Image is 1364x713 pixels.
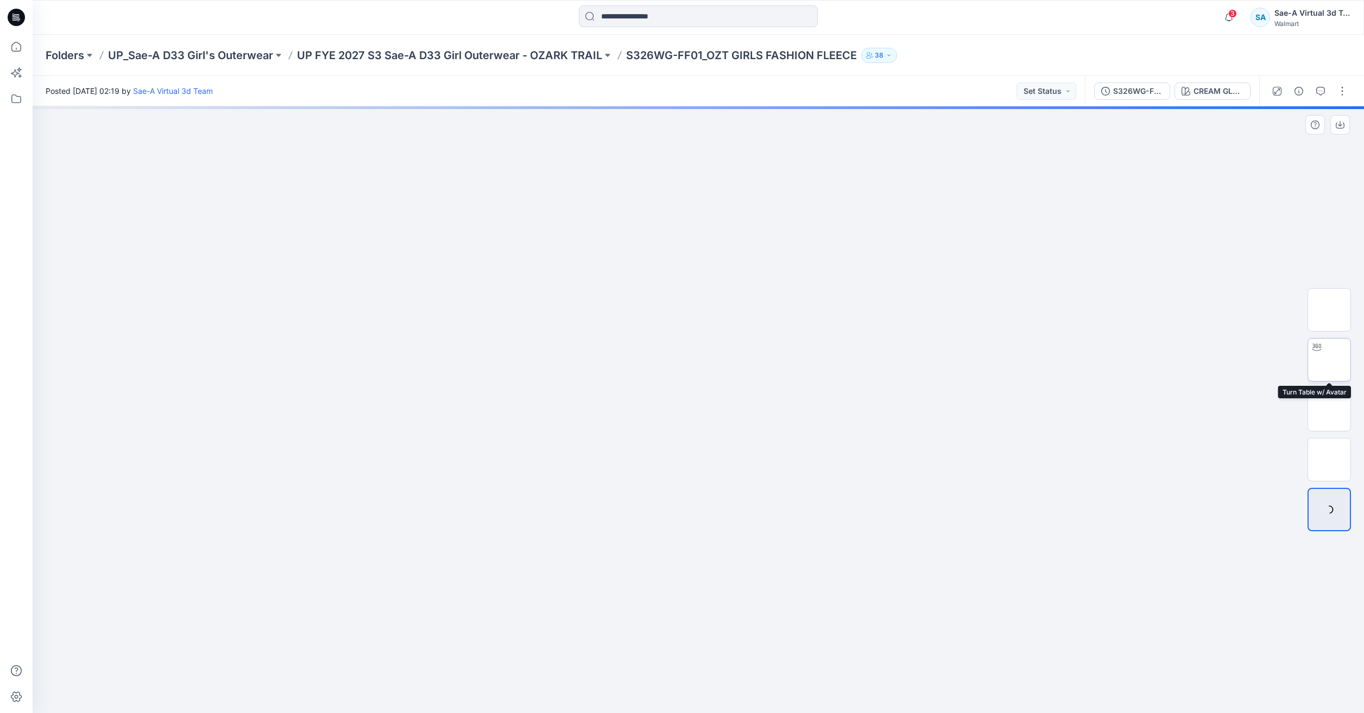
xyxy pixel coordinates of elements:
a: Folders [46,48,84,63]
p: 38 [875,49,883,61]
button: CREAM GLAZE [1174,82,1251,100]
div: SA [1251,8,1270,27]
p: S326WG-FF01_OZT GIRLS FASHION FLEECE [626,48,857,63]
div: S326WG-FF01_FULL COLORWAYS [1113,85,1163,97]
a: UP_Sae-A D33 Girl's Outerwear [108,48,273,63]
a: UP FYE 2027 S3 Sae-A D33 Girl Outerwear - OZARK TRAIL [297,48,602,63]
span: Posted [DATE] 02:19 by [46,85,213,97]
div: CREAM GLAZE [1193,85,1243,97]
div: Sae-A Virtual 3d Team [1274,7,1350,20]
button: S326WG-FF01_FULL COLORWAYS [1094,82,1170,100]
button: Details [1290,82,1308,100]
span: 3 [1228,9,1237,18]
div: Walmart [1274,20,1350,28]
a: Sae-A Virtual 3d Team [133,86,213,96]
button: 38 [861,48,897,63]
